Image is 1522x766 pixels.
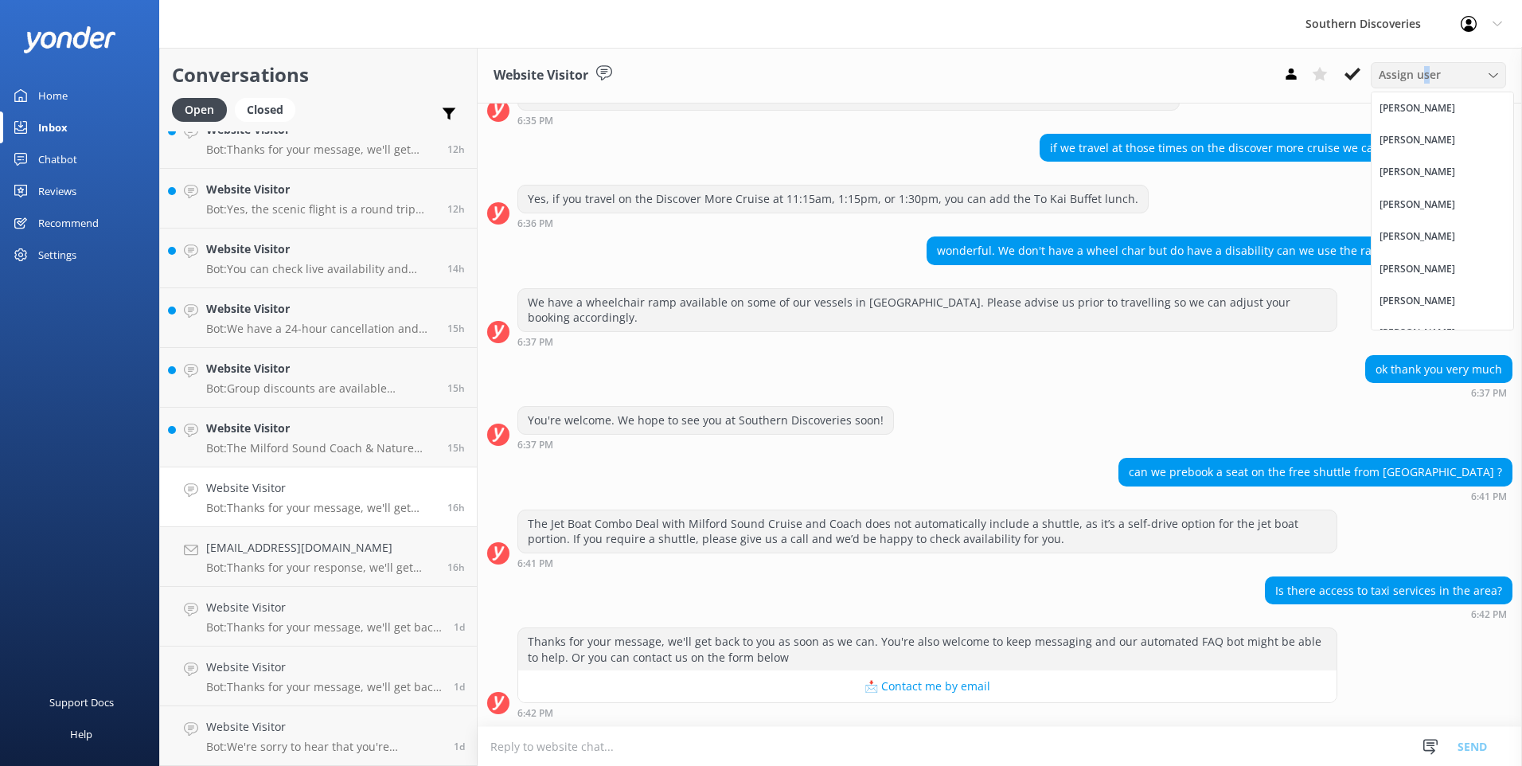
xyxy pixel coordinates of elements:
[172,60,465,90] h2: Conversations
[447,441,465,455] span: 07:24pm 17-Aug-2025 (UTC +12:00) Pacific/Auckland
[1379,66,1441,84] span: Assign user
[160,647,477,706] a: Website VisitorBot:Thanks for your message, we'll get back to you as soon as we can. You're also ...
[1471,492,1507,502] strong: 6:41 PM
[927,237,1512,264] div: wonderful. We don't have a wheel char but do have a disability can we use the ramp access to the ...
[38,80,68,111] div: Home
[160,229,477,288] a: Website VisitorBot:You can check live availability and book your Milford Sound adventure on our w...
[517,217,1149,229] div: 06:36pm 17-Aug-2025 (UTC +12:00) Pacific/Auckland
[1380,261,1455,277] div: [PERSON_NAME]
[518,186,1148,213] div: Yes, if you travel on the Discover More Cruise at 11:15am, 1:15pm, or 1:30pm, you can add the To ...
[206,322,435,336] p: Bot: We have a 24-hour cancellation and amendment policy. If you notify us more than 24 hours bef...
[1380,132,1455,148] div: [PERSON_NAME]
[517,559,553,569] strong: 6:41 PM
[206,561,435,575] p: Bot: Thanks for your response, we'll get back to you as soon as we can during opening hours.
[517,440,553,450] strong: 6:37 PM
[172,100,235,118] a: Open
[160,527,477,587] a: [EMAIL_ADDRESS][DOMAIN_NAME]Bot:Thanks for your response, we'll get back to you as soon as we can...
[1365,387,1512,398] div: 06:37pm 17-Aug-2025 (UTC +12:00) Pacific/Auckland
[206,501,435,515] p: Bot: Thanks for your message, we'll get back to you as soon as we can. You're also welcome to kee...
[518,628,1337,670] div: Thanks for your message, we'll get back to you as soon as we can. You're also welcome to keep mes...
[235,100,303,118] a: Closed
[1380,164,1455,180] div: [PERSON_NAME]
[447,262,465,276] span: 09:09pm 17-Aug-2025 (UTC +12:00) Pacific/Auckland
[494,65,588,86] h3: Website Visitor
[1040,135,1512,162] div: if we travel at those times on the discover more cruise we can book the buffett lunch
[1366,356,1512,383] div: ok thank you very much
[206,240,435,258] h4: Website Visitor
[1380,197,1455,213] div: [PERSON_NAME]
[38,207,99,239] div: Recommend
[38,175,76,207] div: Reviews
[517,338,553,347] strong: 6:37 PM
[517,557,1337,569] div: 06:41pm 17-Aug-2025 (UTC +12:00) Pacific/Auckland
[206,740,442,754] p: Bot: We're sorry to hear that you're encountering issues with our website. Please feel free to co...
[235,98,295,122] div: Closed
[518,407,893,434] div: You're welcome. We hope to see you at Southern Discoveries soon!
[1265,608,1512,619] div: 06:42pm 17-Aug-2025 (UTC +12:00) Pacific/Auckland
[1118,490,1512,502] div: 06:41pm 17-Aug-2025 (UTC +12:00) Pacific/Auckland
[206,202,435,217] p: Bot: Yes, the scenic flight is a round trip departing from [GEOGRAPHIC_DATA] or [GEOGRAPHIC_DATA].
[160,706,477,766] a: Website VisitorBot:We're sorry to hear that you're encountering issues with our website. Please f...
[206,143,435,157] p: Bot: Thanks for your message, we'll get back to you as soon as we can. You're also welcome to kee...
[38,111,68,143] div: Inbox
[927,269,1512,280] div: 06:37pm 17-Aug-2025 (UTC +12:00) Pacific/Auckland
[70,718,92,750] div: Help
[206,441,435,455] p: Bot: The Milford Sound Coach & Nature Cruise is a day trip lasting 12.5 hours when departing from...
[447,322,465,335] span: 08:14pm 17-Aug-2025 (UTC +12:00) Pacific/Auckland
[160,587,477,647] a: Website VisitorBot:Thanks for your message, we'll get back to you as soon as we can. You're also ...
[206,300,435,318] h4: Website Visitor
[160,109,477,169] a: Website VisitorBot:Thanks for your message, we'll get back to you as soon as we can. You're also ...
[447,202,465,216] span: 10:24pm 17-Aug-2025 (UTC +12:00) Pacific/Auckland
[49,686,114,718] div: Support Docs
[517,115,1180,126] div: 06:35pm 17-Aug-2025 (UTC +12:00) Pacific/Auckland
[518,289,1337,331] div: We have a wheelchair ramp available on some of our vessels in [GEOGRAPHIC_DATA]. Please advise us...
[1119,459,1512,486] div: can we prebook a seat on the free shuttle from [GEOGRAPHIC_DATA] ?
[38,143,77,175] div: Chatbot
[447,561,465,574] span: 06:33pm 17-Aug-2025 (UTC +12:00) Pacific/Auckland
[38,239,76,271] div: Settings
[206,262,435,276] p: Bot: You can check live availability and book your Milford Sound adventure on our website.
[517,116,553,126] strong: 6:35 PM
[454,740,465,753] span: 09:18pm 16-Aug-2025 (UTC +12:00) Pacific/Auckland
[206,539,435,557] h4: [EMAIL_ADDRESS][DOMAIN_NAME]
[206,181,435,198] h4: Website Visitor
[517,219,553,229] strong: 6:36 PM
[160,467,477,527] a: Website VisitorBot:Thanks for your message, we'll get back to you as soon as we can. You're also ...
[1471,610,1507,619] strong: 6:42 PM
[518,510,1337,553] div: The Jet Boat Combo Deal with Milford Sound Cruise and Coach does not automatically include a shut...
[517,336,1337,347] div: 06:37pm 17-Aug-2025 (UTC +12:00) Pacific/Auckland
[160,288,477,348] a: Website VisitorBot:We have a 24-hour cancellation and amendment policy. If you notify us more tha...
[454,680,465,694] span: 12:26am 17-Aug-2025 (UTC +12:00) Pacific/Auckland
[454,620,465,634] span: 01:14am 17-Aug-2025 (UTC +12:00) Pacific/Auckland
[206,718,442,736] h4: Website Visitor
[160,408,477,467] a: Website VisitorBot:The Milford Sound Coach & Nature Cruise is a day trip lasting 12.5 hours when ...
[160,169,477,229] a: Website VisitorBot:Yes, the scenic flight is a round trip departing from [GEOGRAPHIC_DATA] or [GE...
[517,707,1337,718] div: 06:42pm 17-Aug-2025 (UTC +12:00) Pacific/Auckland
[447,501,465,514] span: 06:42pm 17-Aug-2025 (UTC +12:00) Pacific/Auckland
[206,680,442,694] p: Bot: Thanks for your message, we'll get back to you as soon as we can. You're also welcome to kee...
[206,360,435,377] h4: Website Visitor
[518,670,1337,702] button: 📩 Contact me by email
[206,620,442,635] p: Bot: Thanks for your message, we'll get back to you as soon as we can. You're also welcome to kee...
[206,659,442,676] h4: Website Visitor
[517,709,553,718] strong: 6:42 PM
[206,420,435,437] h4: Website Visitor
[1266,577,1512,604] div: Is there access to taxi services in the area?
[206,381,435,396] p: Bot: Group discounts are available depending on the size of the group, the product you're looking...
[1040,166,1512,177] div: 06:36pm 17-Aug-2025 (UTC +12:00) Pacific/Auckland
[160,348,477,408] a: Website VisitorBot:Group discounts are available depending on the size of the group, the product ...
[24,26,115,53] img: yonder-white-logo.png
[447,381,465,395] span: 07:32pm 17-Aug-2025 (UTC +12:00) Pacific/Auckland
[1471,389,1507,398] strong: 6:37 PM
[517,439,894,450] div: 06:37pm 17-Aug-2025 (UTC +12:00) Pacific/Auckland
[447,143,465,156] span: 11:01pm 17-Aug-2025 (UTC +12:00) Pacific/Auckland
[1380,325,1455,341] div: [PERSON_NAME]
[1371,62,1506,88] div: Assign User
[172,98,227,122] div: Open
[1380,100,1455,116] div: [PERSON_NAME]
[206,479,435,497] h4: Website Visitor
[206,599,442,616] h4: Website Visitor
[1380,229,1455,244] div: [PERSON_NAME]
[1380,293,1455,309] div: [PERSON_NAME]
